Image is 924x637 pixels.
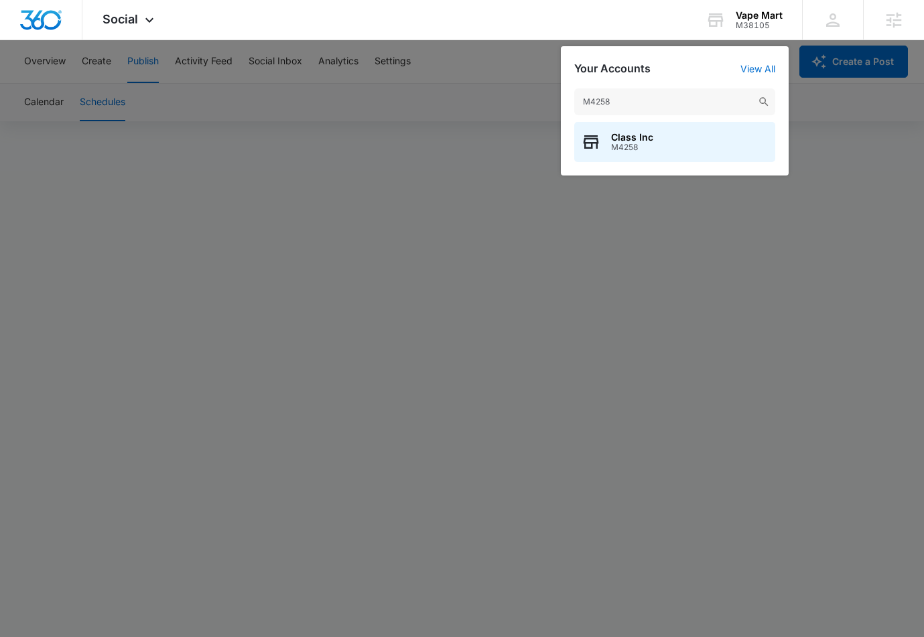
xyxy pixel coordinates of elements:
span: Class Inc [611,132,653,143]
div: account id [736,21,783,30]
h2: Your Accounts [574,62,651,75]
span: Social [103,12,138,26]
button: Class IncM4258 [574,122,775,162]
div: account name [736,10,783,21]
input: Search Accounts [574,88,775,115]
span: M4258 [611,143,653,152]
a: View All [740,63,775,74]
